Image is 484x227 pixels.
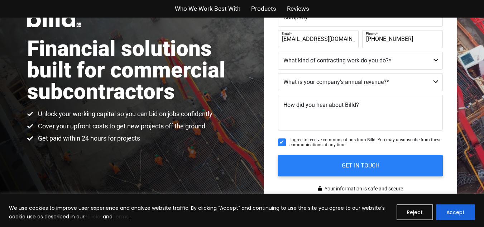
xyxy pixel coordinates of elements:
a: Reviews [287,4,309,14]
button: Accept [436,204,475,220]
a: Policies [85,213,103,220]
h1: Financial solutions built for commercial subcontractors [27,38,242,103]
input: I agree to receive communications from Billd. You may unsubscribe from these communications at an... [278,138,286,146]
a: Products [251,4,276,14]
button: Reject [397,204,433,220]
input: GET IN TOUCH [278,155,443,176]
span: Unlock your working capital so you can bid on jobs confidently [36,110,212,118]
span: Cover your upfront costs to get new projects off the ground [36,122,205,131]
span: I agree to receive communications from Billd. You may unsubscribe from these communications at an... [289,137,443,148]
span: Phone [366,31,376,35]
span: How did you hear about Billd? [283,101,359,108]
span: Get paid within 24 hours for projects [36,134,140,143]
p: We use cookies to improve user experience and analyze website traffic. By clicking “Accept” and c... [9,204,391,221]
span: Your information is safe and secure [323,184,403,194]
span: Email [282,31,290,35]
a: Terms [112,213,129,220]
a: Who We Work Best With [175,4,240,14]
